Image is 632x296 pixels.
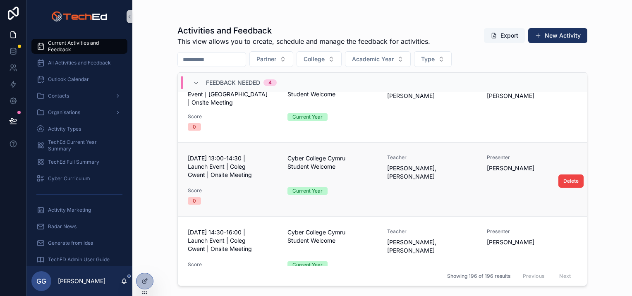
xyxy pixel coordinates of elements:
[292,113,323,121] div: Current Year
[26,33,132,266] div: scrollable content
[31,105,127,120] a: Organisations
[487,154,577,161] span: Presenter
[292,261,323,269] div: Current Year
[48,139,119,152] span: TechEd Current Year Summary
[31,203,127,217] a: Activity Marketing
[287,228,377,245] span: Cyber College Cymru Student Welcome
[256,55,276,63] span: Partner
[178,216,587,290] a: [DATE] 14:30-16:00 | Launch Event | Coleg Gwent | Onsite MeetingCyber College Cymru Student Welco...
[177,36,430,46] span: This view allows you to create, schedule and manage the feedback for activities.
[188,228,278,253] span: [DATE] 14:30-16:00 | Launch Event | Coleg Gwent | Onsite Meeting
[387,92,477,100] span: [PERSON_NAME]
[421,55,435,63] span: Type
[48,159,99,165] span: TechEd Full Summary
[48,240,93,246] span: Generate from idea
[558,174,584,188] button: Delete
[31,138,127,153] a: TechEd Current Year Summary
[484,28,525,43] button: Export
[48,207,91,213] span: Activity Marketing
[31,72,127,87] a: Outlook Calendar
[31,171,127,186] a: Cyber Curriculum
[51,10,107,23] img: App logo
[48,60,111,66] span: All Activities and Feedback
[193,123,196,131] div: 0
[487,228,577,235] span: Presenter
[48,223,77,230] span: Radar News
[352,55,394,63] span: Academic Year
[188,154,278,179] span: [DATE] 13:00-14:30 | Launch Event | Coleg Gwent | Onsite Meeting
[31,39,127,54] a: Current Activities and Feedback
[528,28,587,43] button: New Activity
[304,55,325,63] span: College
[177,25,430,36] h1: Activities and Feedback
[487,164,577,172] span: [PERSON_NAME]
[447,273,510,279] span: Showing 196 of 196 results
[48,93,69,99] span: Contacts
[48,76,89,83] span: Outlook Calendar
[48,256,110,263] span: TechED Admin User Guide
[188,113,278,120] span: Score
[188,187,278,194] span: Score
[31,252,127,267] a: TechED Admin User Guide
[292,187,323,195] div: Current Year
[188,261,278,268] span: Score
[48,40,119,53] span: Current Activities and Feedback
[414,51,452,67] button: Select Button
[387,238,477,255] span: [PERSON_NAME], [PERSON_NAME]
[31,55,127,70] a: All Activities and Feedback
[487,238,577,246] span: [PERSON_NAME]
[193,197,196,205] div: 0
[387,228,477,235] span: Teacher
[345,51,411,67] button: Select Button
[268,79,272,86] div: 4
[31,236,127,251] a: Generate from idea
[48,175,90,182] span: Cyber Curriculum
[31,219,127,234] a: Radar News
[31,122,127,136] a: Activity Types
[297,51,342,67] button: Select Button
[31,155,127,169] a: TechEd Full Summary
[287,154,377,171] span: Cyber College Cymru Student Welcome
[31,88,127,103] a: Contacts
[178,70,587,142] a: [DATE] 15:00-16:15 | Launch Event | [GEOGRAPHIC_DATA] | Onsite MeetingCyber College Cymru Student...
[58,277,105,285] p: [PERSON_NAME]
[387,154,477,161] span: Teacher
[249,51,293,67] button: Select Button
[178,142,587,216] a: [DATE] 13:00-14:30 | Launch Event | Coleg Gwent | Onsite MeetingCyber College Cymru Student Welco...
[206,79,260,87] span: Feedback Needed
[387,164,477,181] span: [PERSON_NAME], [PERSON_NAME]
[36,276,46,286] span: GG
[188,82,278,107] span: [DATE] 15:00-16:15 | Launch Event | [GEOGRAPHIC_DATA] | Onsite Meeting
[487,92,577,100] span: [PERSON_NAME]
[48,109,80,116] span: Organisations
[563,178,579,184] span: Delete
[48,126,81,132] span: Activity Types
